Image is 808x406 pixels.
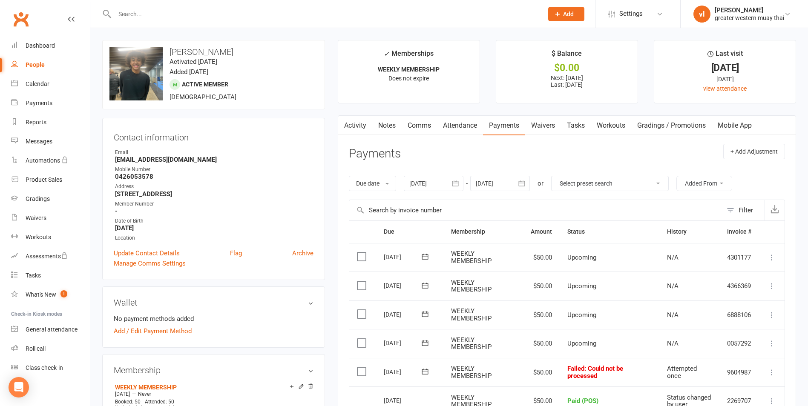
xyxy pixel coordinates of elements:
button: Filter [722,200,765,220]
td: $50.00 [523,272,560,300]
th: Status [560,221,659,243]
th: Invoice # [719,221,759,243]
button: Added From [676,176,732,191]
span: Settings [619,4,643,23]
div: $ Balance [552,48,582,63]
a: Assessments [11,247,90,266]
td: 6888106 [719,300,759,329]
span: N/A [667,282,679,290]
span: N/A [667,311,679,319]
strong: [EMAIL_ADDRESS][DOMAIN_NAME] [115,156,313,163]
a: Mobile App [712,116,758,135]
td: 0057292 [719,329,759,358]
a: Tasks [11,266,90,285]
input: Search... [112,8,537,20]
div: Dashboard [26,42,55,49]
strong: - [115,207,313,215]
h3: [PERSON_NAME] [109,47,318,57]
div: Waivers [26,214,46,221]
a: WEEKLY MEMBERSHIP [115,384,177,391]
button: Due date [349,176,396,191]
div: Open Intercom Messenger [9,377,29,397]
div: [DATE] [384,336,423,349]
a: Payments [483,116,525,135]
div: [DATE] [384,308,423,321]
span: 1 [60,290,67,297]
a: Attendance [437,116,483,135]
span: N/A [667,340,679,347]
div: Class check-in [26,364,63,371]
div: Date of Birth [115,217,313,225]
a: Dashboard [11,36,90,55]
span: N/A [667,254,679,261]
div: [DATE] [662,74,788,84]
div: Mobile Number [115,166,313,174]
span: [DEMOGRAPHIC_DATA] [170,93,236,101]
span: Active member [182,81,228,88]
a: Workouts [11,228,90,247]
a: Calendar [11,74,90,94]
div: [DATE] [662,63,788,72]
a: Messages [11,132,90,151]
div: [DATE] [384,365,423,378]
a: Gradings / Promotions [631,116,712,135]
span: Upcoming [567,282,596,290]
td: 4301177 [719,243,759,272]
div: General attendance [26,326,78,333]
div: [PERSON_NAME] [715,6,784,14]
div: greater western muay thai [715,14,784,22]
h3: Membership [114,366,313,375]
div: $0.00 [504,63,630,72]
strong: [STREET_ADDRESS] [115,190,313,198]
span: Never [138,391,151,397]
div: Assessments [26,253,68,260]
span: Add [563,11,574,17]
span: WEEKLY MEMBERSHIP [451,250,492,265]
span: Paid (POS) [567,397,598,405]
div: Automations [26,157,60,164]
div: Messages [26,138,52,145]
a: Roll call [11,339,90,358]
h3: Payments [349,147,401,160]
img: image1751269074.png [109,47,163,100]
a: Workouts [591,116,631,135]
span: Booked: 50 [115,399,141,405]
h3: Wallet [114,298,313,307]
span: WEEKLY MEMBERSHIP [451,365,492,380]
td: $50.00 [523,329,560,358]
a: Waivers [11,209,90,228]
a: Product Sales [11,170,90,189]
strong: 0426053578 [115,173,313,180]
div: [DATE] [384,250,423,263]
th: Membership [443,221,523,243]
div: Address [115,183,313,191]
h3: Contact information [114,129,313,142]
a: Manage Comms Settings [114,258,186,269]
a: Payments [11,94,90,113]
span: Upcoming [567,311,596,319]
a: Update Contact Details [114,248,180,258]
a: General attendance kiosk mode [11,320,90,339]
input: Search by invoice number [349,200,722,220]
div: Calendar [26,80,49,87]
span: WEEKLY MEMBERSHIP [451,307,492,322]
div: Product Sales [26,176,62,183]
div: Last visit [707,48,743,63]
th: History [659,221,719,243]
a: Comms [402,116,437,135]
div: Filter [739,205,753,215]
div: Roll call [26,345,46,352]
div: vl [693,6,710,23]
a: Add / Edit Payment Method [114,326,192,336]
th: Due [376,221,443,243]
strong: WEEKLY MEMBERSHIP [378,66,440,73]
span: [DATE] [115,391,130,397]
span: Attempted once [667,365,697,380]
a: Tasks [561,116,591,135]
a: Gradings [11,189,90,209]
div: Tasks [26,272,41,279]
button: Add [548,7,584,21]
div: People [26,61,45,68]
span: Does not expire [388,75,429,82]
span: Failed [567,365,623,380]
